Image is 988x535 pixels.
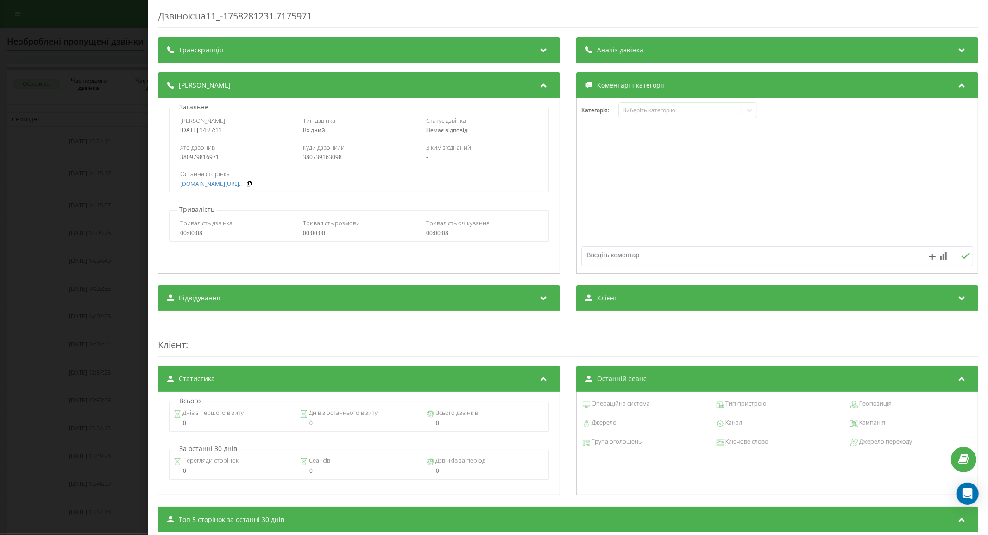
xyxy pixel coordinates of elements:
span: Всього дзвінків [434,408,478,418]
div: [DATE] 14:27:11 [180,127,292,134]
span: Геопозиція [858,399,892,408]
span: Канал [724,418,742,427]
span: [PERSON_NAME] [179,81,231,90]
span: Тривалість розмови [303,219,360,227]
span: Перегляди сторінок [181,456,239,465]
div: - [426,154,538,160]
div: 00:00:08 [180,230,292,236]
span: Операційна система [590,399,650,408]
div: 00:00:08 [426,230,538,236]
span: Тривалість дзвінка [180,219,233,227]
span: Ключове слово [724,437,768,446]
span: Топ 5 сторінок за останні 30 днів [179,515,284,524]
div: 0 [300,468,418,474]
span: [PERSON_NAME] [180,116,225,125]
div: 0 [174,468,291,474]
span: Клієнт [597,293,617,303]
span: Днів з останнього візиту [308,408,378,418]
span: Транскрипція [179,45,223,55]
div: 380979816971 [180,154,292,160]
span: Відвідування [179,293,220,303]
span: Тип дзвінка [303,116,335,125]
span: Коментарі і категорії [597,81,664,90]
span: Аналіз дзвінка [597,45,643,55]
span: Вхідний [303,126,325,134]
span: Кампанія [858,418,885,427]
div: Open Intercom Messenger [957,483,979,505]
p: Тривалість [177,205,217,214]
span: Дзвінків за період [434,456,485,465]
span: Остання сторінка [180,170,230,178]
span: Тип пристрою [724,399,766,408]
span: Джерело [590,418,617,427]
div: 0 [300,420,418,427]
div: 00:00:00 [303,230,415,236]
div: Виберіть категорію [623,107,738,114]
span: Статистика [179,374,215,383]
span: Джерело переходу [858,437,912,446]
span: Статус дзвінка [426,116,466,125]
a: [DOMAIN_NAME][URL].. [180,181,242,187]
span: Тривалість очікування [426,219,490,227]
span: Днів з першого візиту [181,408,244,418]
div: 380739163098 [303,154,415,160]
p: За останні 30 днів [177,444,239,453]
span: Група оголошень [590,437,642,446]
div: 0 [427,468,544,474]
span: Хто дзвонив [180,143,215,152]
div: 0 [174,420,291,427]
span: Куди дзвонили [303,143,345,152]
div: : [158,320,978,357]
span: З ким з'єднаний [426,143,471,152]
span: Клієнт [158,338,186,351]
span: Сеансів [308,456,330,465]
span: Останній сеанс [597,374,647,383]
div: 0 [427,420,544,427]
p: Всього [177,396,203,406]
span: Немає відповіді [426,126,469,134]
p: Загальне [177,102,211,112]
h4: Категорія : [581,107,618,114]
div: Дзвінок : ua11_-1758281231.7175971 [158,10,978,28]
